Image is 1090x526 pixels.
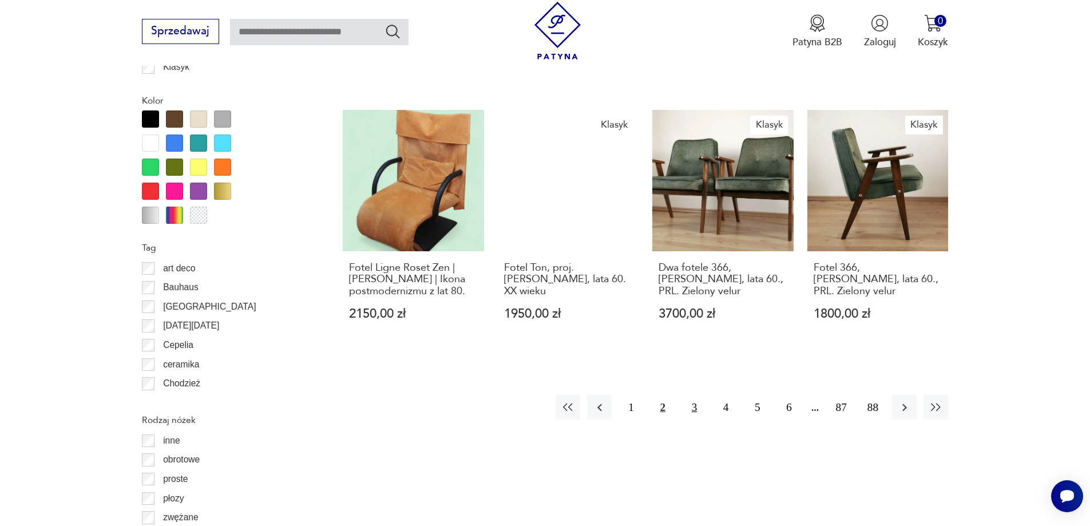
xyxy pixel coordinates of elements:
img: Patyna - sklep z meblami i dekoracjami vintage [529,2,586,60]
button: 88 [861,395,885,420]
p: 1950,00 zł [504,308,633,320]
a: Fotel Ligne Roset Zen | Claude Brisson | Ikona postmodernizmu z lat 80.Fotel Ligne Roset Zen | [P... [343,110,484,347]
p: 2150,00 zł [349,308,478,320]
button: 87 [829,395,854,420]
p: Zaloguj [864,35,896,49]
button: 1 [619,395,643,420]
p: Ćmielów [163,396,197,410]
p: Tag [142,240,310,255]
button: Zaloguj [864,14,896,49]
a: Ikona medaluPatyna B2B [792,14,842,49]
p: płozy [163,491,184,506]
img: Ikona medalu [808,14,826,32]
p: [DATE][DATE] [163,318,219,333]
h3: Fotel 366, [PERSON_NAME], lata 60., PRL. Zielony velur [814,262,942,297]
p: Cepelia [163,338,193,353]
h3: Fotel Ligne Roset Zen | [PERSON_NAME] | Ikona postmodernizmu z lat 80. [349,262,478,297]
p: art deco [163,261,195,276]
button: 0Koszyk [918,14,948,49]
p: Klasyk [163,60,189,74]
button: Sprzedawaj [142,19,219,44]
h3: Fotel Ton, proj. [PERSON_NAME], lata 60. XX wieku [504,262,633,297]
p: 1800,00 zł [814,308,942,320]
a: KlasykFotel 366, Chierowski, lata 60., PRL. Zielony velurFotel 366, [PERSON_NAME], lata 60., PRL.... [807,110,949,347]
button: Patyna B2B [792,14,842,49]
p: proste [163,472,188,487]
button: 4 [714,395,738,420]
iframe: Smartsupp widget button [1051,480,1083,512]
a: KlasykFotel Ton, proj. Jaroslav Šmidek, lata 60. XX wiekuFotel Ton, proj. [PERSON_NAME], lata 60.... [498,110,639,347]
p: obrotowe [163,452,200,467]
h3: Dwa fotele 366, [PERSON_NAME], lata 60., PRL. Zielony velur [659,262,787,297]
button: Szukaj [385,23,401,39]
button: 2 [651,395,675,420]
p: Rodzaj nóżek [142,413,310,428]
button: 5 [745,395,770,420]
p: inne [163,433,180,448]
p: Patyna B2B [792,35,842,49]
button: 6 [776,395,801,420]
img: Ikona koszyka [924,14,942,32]
p: ceramika [163,357,199,372]
div: 0 [934,15,946,27]
p: Kolor [142,93,310,108]
p: 3700,00 zł [659,308,787,320]
button: 3 [682,395,707,420]
p: Chodzież [163,376,200,391]
img: Ikonka użytkownika [871,14,889,32]
p: Bauhaus [163,280,199,295]
p: zwężane [163,510,199,525]
p: Koszyk [918,35,948,49]
p: [GEOGRAPHIC_DATA] [163,299,256,314]
a: KlasykDwa fotele 366, Chierowski, lata 60., PRL. Zielony velurDwa fotele 366, [PERSON_NAME], lata... [652,110,794,347]
a: Sprzedawaj [142,27,219,37]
